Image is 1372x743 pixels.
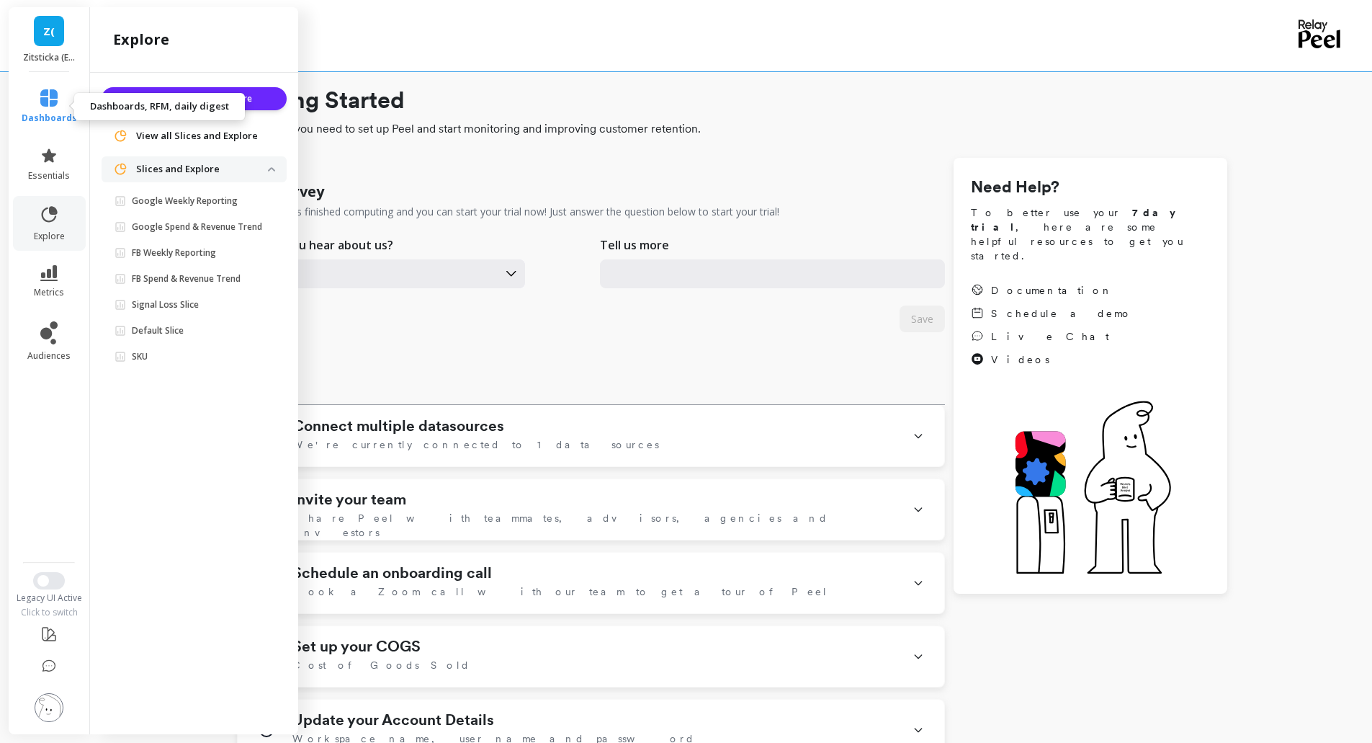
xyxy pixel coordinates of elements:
h1: Schedule an onboarding call [292,564,492,582]
p: FB Weekly Reporting [132,247,216,259]
span: metrics [34,287,64,298]
p: How did you hear about us? [237,236,393,254]
span: Everything you need to set up Peel and start monitoring and improving customer retention. [237,120,1227,138]
button: Create a Slice or Explore [102,87,287,110]
p: Zitsticka (Essor) [23,52,76,63]
span: Share Peel with teammates, advisors, agencies and investors [292,511,895,540]
p: SKU [132,351,148,362]
h1: Update your Account Details [292,711,494,729]
p: Google Spend & Revenue Trend [132,221,262,233]
span: View all Slices and Explore [136,129,258,143]
span: To better use your , here are some helpful resources to get you started. [971,205,1210,263]
span: We're currently connected to 1 data sources [292,437,659,452]
h2: explore [113,30,169,50]
span: audiences [27,350,71,362]
p: Tell us more [600,236,669,254]
h1: Need Help? [971,175,1210,200]
p: Slices and Explore [136,162,268,177]
p: Your data has finished computing and you can start your trial now! Just answer the question below... [237,205,779,219]
span: explore [34,231,65,242]
p: Default Slice [132,325,184,337]
h1: Invite your team [292,491,406,508]
span: essentials [28,170,70,182]
span: Book a Zoom call with our team to get a tour of Peel [292,584,828,599]
strong: 7 day trial [971,207,1188,233]
img: navigation item icon [113,162,127,177]
span: Live Chat [991,329,1109,344]
span: Schedule a demo [991,306,1132,321]
a: Documentation [971,283,1132,298]
img: navigation item icon [113,129,127,143]
img: profile picture [35,693,63,722]
p: FB Spend & Revenue Trend [132,273,241,285]
span: dashboards [22,112,77,124]
h1: Getting Started [237,83,1227,117]
button: Switch to New UI [33,572,65,589]
h1: Connect multiple datasources [292,417,504,435]
span: Videos [991,352,1049,367]
a: Videos [971,352,1132,367]
p: Signal Loss Slice [132,299,199,311]
h1: Set up your COGS [292,638,421,655]
span: Cost of Goods Sold [292,658,470,672]
span: Create a Slice or Explore [152,92,256,106]
a: Schedule a demo [971,306,1132,321]
p: Google Weekly Reporting [132,195,238,207]
span: Z( [43,23,55,40]
div: Click to switch [7,607,91,618]
img: down caret icon [268,167,275,172]
div: Legacy UI Active [7,592,91,604]
span: Documentation [991,283,1113,298]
